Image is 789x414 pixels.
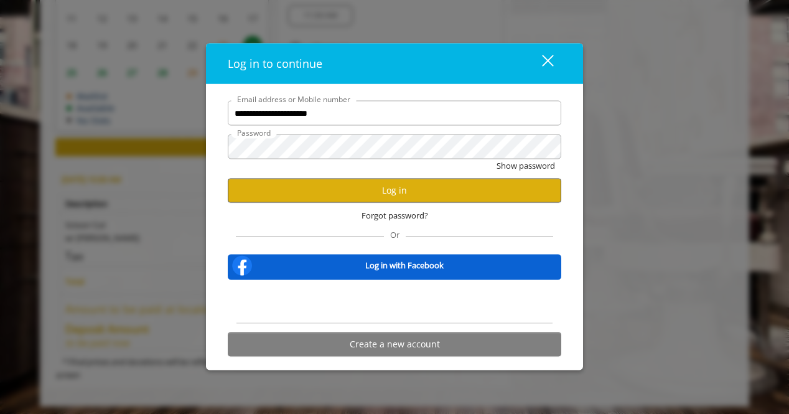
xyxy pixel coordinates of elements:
span: Log in to continue [228,56,322,71]
input: Email address or Mobile number [228,101,561,126]
span: Forgot password? [362,209,428,222]
button: Create a new account [228,332,561,356]
div: close dialog [528,54,553,73]
input: Password [228,134,561,159]
iframe: Sign in with Google Button [332,288,458,315]
button: Log in [228,178,561,202]
button: close dialog [519,50,561,76]
label: Password [231,127,277,139]
img: facebook-logo [230,253,254,278]
button: Show password [497,159,555,172]
span: Or [384,228,406,240]
b: Log in with Facebook [365,259,444,272]
label: Email address or Mobile number [231,93,357,105]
